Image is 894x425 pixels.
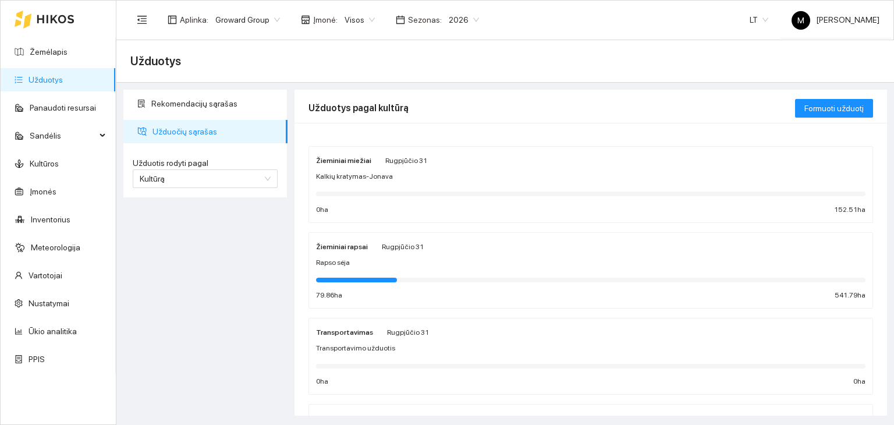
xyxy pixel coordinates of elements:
span: Visos [345,11,375,29]
span: solution [137,100,146,108]
span: Kalkių kratymas-Jonava [316,171,393,182]
span: M [797,11,804,30]
span: 541.79 ha [835,290,865,301]
a: Kultūros [30,159,59,168]
span: 79.86 ha [316,290,342,301]
span: Įmonė : [313,13,338,26]
div: Užduotys pagal kultūrą [308,91,795,125]
span: calendar [396,15,405,24]
span: Formuoti užduotį [804,102,864,115]
a: Ūkio analitika [29,327,77,336]
span: Sezonas : [408,13,442,26]
label: Užduotis rodyti pagal [133,157,278,169]
span: Transportavimo užduotis [316,343,395,354]
span: 0 ha [316,376,328,387]
span: LT [750,11,768,29]
span: Užduočių sąrašas [152,120,278,143]
span: [PERSON_NAME] [792,15,879,24]
span: Rugpjūčio 31 [387,328,429,337]
span: shop [301,15,310,24]
span: Rekomendacijų sąrašas [151,92,278,115]
strong: Transportavimas [316,328,373,337]
span: Rugpjūčio 31 [382,243,424,251]
span: Rugpjūčio 31 [385,157,427,165]
span: Kultūrą [140,174,165,183]
span: layout [168,15,177,24]
a: TransportavimasRugpjūčio 31Transportavimo užduotis0ha0ha [308,318,873,395]
a: Įmonės [30,187,56,196]
a: Žieminiai rapsaiRugpjūčio 31Rapso sėja79.86ha541.79ha [308,232,873,309]
span: 0 ha [853,376,865,387]
span: Aplinka : [180,13,208,26]
a: Vartotojai [29,271,62,280]
a: Inventorius [31,215,70,224]
span: 152.51 ha [834,204,865,215]
span: Sandėlis [30,124,96,147]
span: 2026 [449,11,479,29]
span: menu-fold [137,15,147,25]
strong: Žieminiai miežiai [316,157,371,165]
span: Užduotys [130,52,181,70]
span: 0 ha [316,204,328,215]
a: Užduotys [29,75,63,84]
span: Groward Group [215,11,280,29]
a: Panaudoti resursai [30,103,96,112]
a: Žieminiai miežiaiRugpjūčio 31Kalkių kratymas-Jonava0ha152.51ha [308,146,873,223]
button: Formuoti užduotį [795,99,873,118]
strong: Žieminiai rapsai [316,243,368,251]
button: menu-fold [130,8,154,31]
span: Rapso sėja [316,257,350,268]
strong: Pupos pupelės [316,415,366,423]
span: Rugpjūčio 23 [379,415,421,423]
a: Meteorologija [31,243,80,252]
a: Žemėlapis [30,47,68,56]
a: Nustatymai [29,299,69,308]
a: PPIS [29,355,45,364]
